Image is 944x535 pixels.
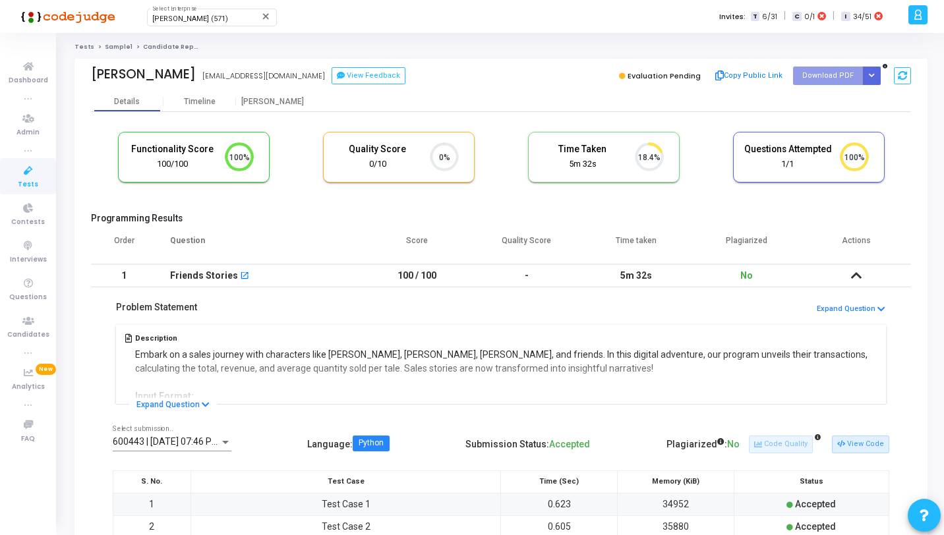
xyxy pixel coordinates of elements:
div: 100/100 [129,158,217,171]
button: View Code [832,436,889,453]
div: [EMAIL_ADDRESS][DOMAIN_NAME] [202,70,325,82]
th: Time taken [581,227,692,264]
nav: breadcrumb [74,43,928,51]
th: Memory (KiB) [618,470,734,493]
h5: Description [135,334,877,343]
p: Embark on a sales journey with characters like [PERSON_NAME], [PERSON_NAME], [PERSON_NAME], and f... [135,348,877,472]
button: Download PDF [793,67,863,84]
th: Actions [801,227,911,264]
button: Expand Question [816,303,886,316]
span: Interviews [10,254,47,266]
span: | [784,9,786,23]
h5: Time Taken [539,144,627,155]
div: Submission Status: [465,434,590,455]
th: Quality Score [472,227,582,264]
td: 0.623 [501,493,618,515]
mat-icon: open_in_new [240,272,249,281]
th: Plagiarized [692,227,802,264]
span: 0/1 [804,11,815,22]
td: 1 [113,493,191,515]
h5: Questions Attempted [744,144,832,155]
th: Time (Sec) [501,470,618,493]
th: S. No. [113,470,191,493]
div: Timeline [184,97,216,107]
span: Contests [11,217,45,228]
span: | [833,9,835,23]
span: Admin [16,127,40,138]
button: Code Quality [749,436,813,453]
mat-icon: Clear [261,11,272,22]
div: Button group with nested dropdown [862,67,881,84]
div: 1/1 [744,158,832,171]
a: Tests [74,43,94,51]
span: New [36,364,56,375]
span: Tests [18,179,38,190]
div: 0/10 [334,158,422,171]
td: Test Case 1 [191,493,501,515]
th: Order [91,227,157,264]
span: Accepted [549,439,590,449]
div: [PERSON_NAME] [91,67,196,82]
td: 5m 32s [581,264,692,287]
div: [PERSON_NAME] [236,97,309,107]
td: 34952 [618,493,734,515]
span: Analytics [12,381,45,393]
img: logo [16,3,115,30]
div: Language : [307,434,390,455]
span: 600443 | [DATE] 07:46 PM IST (Best) P [113,436,271,447]
span: C [792,12,801,22]
span: [PERSON_NAME] (571) [152,14,228,23]
button: View Feedback [332,67,405,84]
span: Evaluation Pending [628,70,701,81]
span: No [740,270,753,281]
th: Question [157,227,362,264]
a: Sample1 [105,43,133,51]
button: Copy Public Link [711,66,786,86]
h5: Quality Score [334,144,422,155]
th: Test Case [191,470,501,493]
td: 100 / 100 [362,264,472,287]
h5: Programming Results [91,213,911,224]
label: Invites: [719,11,746,22]
div: Friends Stories [170,265,238,287]
span: FAQ [21,434,35,445]
span: Accepted [795,499,836,509]
h5: Functionality Score [129,144,217,155]
div: 5m 32s [539,158,627,171]
span: Dashboard [9,75,48,86]
div: Python [359,439,384,447]
span: Candidates [7,329,49,341]
th: Score [362,227,472,264]
span: 34/51 [853,11,871,22]
td: - [472,264,582,287]
th: Status [734,470,889,493]
span: No [727,439,740,449]
span: T [751,12,759,22]
span: 6/31 [762,11,777,22]
div: Plagiarized : [666,434,740,455]
span: Questions [9,292,47,303]
td: 1 [91,264,157,287]
button: Expand Question [129,398,217,411]
span: Candidate Report [143,43,204,51]
span: I [841,12,850,22]
div: Details [114,97,140,107]
span: Accepted [795,521,836,532]
h5: Problem Statement [116,302,197,313]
